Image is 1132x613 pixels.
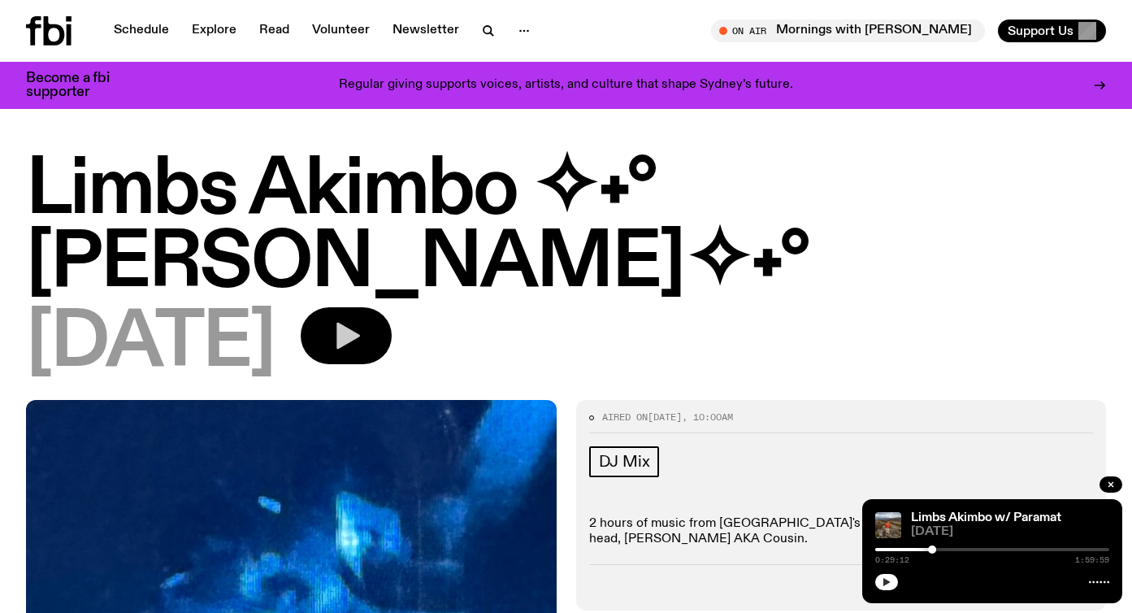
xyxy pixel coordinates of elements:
[648,411,682,424] span: [DATE]
[602,411,648,424] span: Aired on
[1075,556,1109,564] span: 1:59:59
[26,154,1106,301] h1: Limbs Akimbo ✧˖°[PERSON_NAME]✧˖°
[1008,24,1073,38] span: Support Us
[589,446,660,477] a: DJ Mix
[182,20,246,42] a: Explore
[911,526,1109,538] span: [DATE]
[998,20,1106,42] button: Support Us
[26,72,130,99] h3: Become a fbi supporter
[383,20,469,42] a: Newsletter
[104,20,179,42] a: Schedule
[682,411,733,424] span: , 10:00am
[26,307,275,380] span: [DATE]
[589,516,1094,547] p: 2 hours of music from [GEOGRAPHIC_DATA]'s Moonshoe Label head, [PERSON_NAME] AKA Cousin.
[339,78,793,93] p: Regular giving supports voices, artists, and culture that shape Sydney’s future.
[249,20,299,42] a: Read
[302,20,380,42] a: Volunteer
[911,511,1061,524] a: Limbs Akimbo w/ Paramat
[711,20,985,42] button: On AirMornings with [PERSON_NAME]
[875,556,909,564] span: 0:29:12
[599,453,650,471] span: DJ Mix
